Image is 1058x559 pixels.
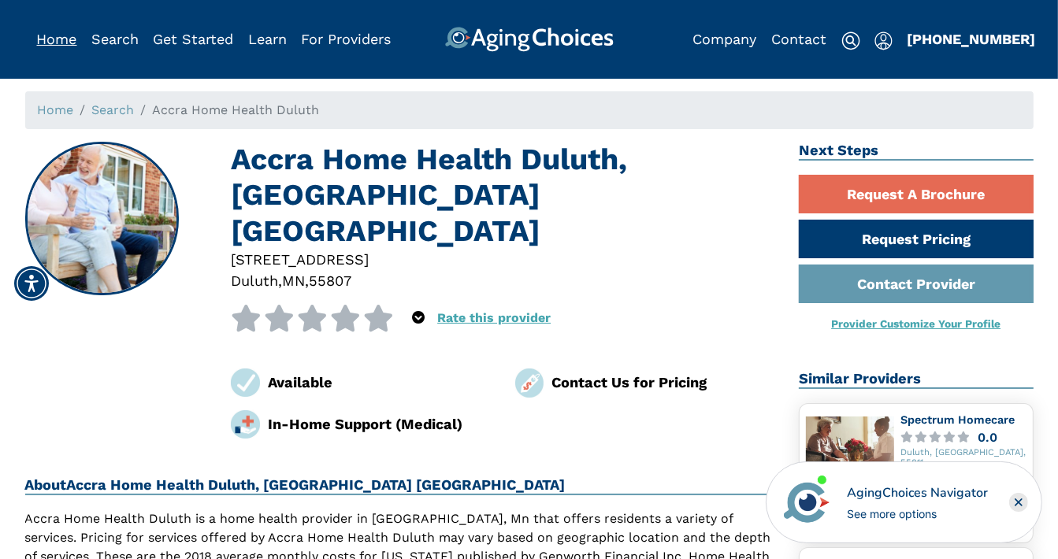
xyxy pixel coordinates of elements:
div: Popover trigger [874,27,893,52]
a: [PHONE_NUMBER] [908,31,1036,47]
a: Request A Brochure [799,175,1034,213]
h1: Accra Home Health Duluth, [GEOGRAPHIC_DATA] [GEOGRAPHIC_DATA] [231,142,775,249]
a: Get Started [154,31,234,47]
a: Spectrum Homecare [900,413,1015,426]
img: AgingChoices [444,27,613,52]
h2: About Accra Home Health Duluth, [GEOGRAPHIC_DATA] [GEOGRAPHIC_DATA] [25,476,776,495]
h2: Next Steps [799,142,1034,161]
img: avatar [780,476,833,529]
div: Accessibility Menu [14,266,49,301]
a: For Providers [302,31,392,47]
div: Available [268,372,492,393]
img: Accra Home Health Duluth, Duluth MN [26,143,177,294]
img: search-icon.svg [841,31,860,50]
a: Search [91,31,139,47]
div: [STREET_ADDRESS] [231,249,775,270]
span: Accra Home Health Duluth [153,102,320,117]
a: Contact Provider [799,265,1034,303]
div: Close [1009,493,1028,512]
div: Popover trigger [412,305,425,331]
a: Home [37,31,77,47]
nav: breadcrumb [25,91,1034,129]
a: Learn [248,31,287,47]
img: user-icon.svg [874,31,893,50]
div: In-Home Support (Medical) [268,413,492,435]
span: , [278,272,282,289]
div: Contact Us for Pricing [551,372,775,393]
a: Search [92,102,135,117]
div: AgingChoices Navigator [847,483,988,502]
a: Request Pricing [799,220,1034,258]
h2: Similar Providers [799,370,1034,389]
a: Contact [771,31,826,47]
span: Duluth [231,272,278,289]
a: Company [693,31,757,47]
span: , [305,272,309,289]
div: 55807 [309,270,351,291]
a: Provider Customize Your Profile [831,317,1000,330]
a: Rate this provider [437,310,551,325]
div: See more options [847,505,988,522]
div: 0.0 [978,431,997,443]
div: Duluth, [GEOGRAPHIC_DATA], 55811 [900,448,1026,468]
a: Home [38,102,74,117]
span: MN [282,272,305,289]
div: Popover trigger [91,27,139,52]
a: 0.0 [900,431,1026,443]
